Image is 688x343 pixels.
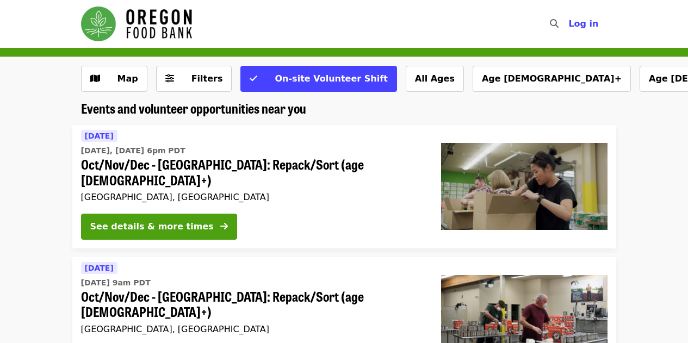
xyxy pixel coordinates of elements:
button: Age [DEMOGRAPHIC_DATA]+ [473,66,631,92]
button: Log in [560,13,607,35]
time: [DATE] 9am PDT [81,277,151,289]
button: Show map view [81,66,147,92]
span: Map [117,73,138,84]
i: sliders-h icon [165,73,174,84]
i: map icon [90,73,100,84]
img: Oregon Food Bank - Home [81,7,192,41]
span: Oct/Nov/Dec - [GEOGRAPHIC_DATA]: Repack/Sort (age [DEMOGRAPHIC_DATA]+) [81,157,424,188]
button: All Ages [406,66,464,92]
i: arrow-right icon [220,221,228,232]
i: check icon [250,73,257,84]
button: See details & more times [81,214,237,240]
time: [DATE], [DATE] 6pm PDT [81,145,185,157]
button: On-site Volunteer Shift [240,66,396,92]
span: [DATE] [85,132,114,140]
span: Log in [568,18,598,29]
span: Oct/Nov/Dec - [GEOGRAPHIC_DATA]: Repack/Sort (age [DEMOGRAPHIC_DATA]+) [81,289,424,320]
div: See details & more times [90,220,214,233]
input: Search [565,11,574,37]
span: On-site Volunteer Shift [275,73,387,84]
div: [GEOGRAPHIC_DATA], [GEOGRAPHIC_DATA] [81,324,424,334]
span: [DATE] [85,264,114,272]
img: Oct/Nov/Dec - Portland: Repack/Sort (age 8+) organized by Oregon Food Bank [441,143,608,230]
a: See details for "Oct/Nov/Dec - Portland: Repack/Sort (age 8+)" [72,125,616,248]
button: Filters (0 selected) [156,66,232,92]
span: Filters [191,73,223,84]
div: [GEOGRAPHIC_DATA], [GEOGRAPHIC_DATA] [81,192,424,202]
i: search icon [550,18,559,29]
span: Events and volunteer opportunities near you [81,98,306,117]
